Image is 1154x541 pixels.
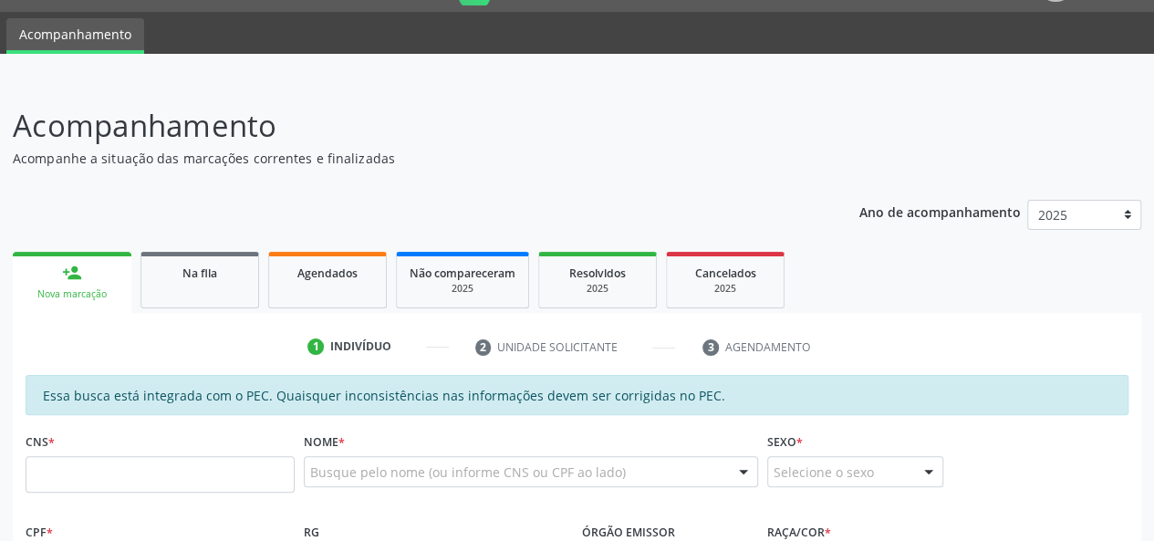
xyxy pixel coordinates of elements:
[774,463,874,482] span: Selecione o sexo
[62,263,82,283] div: person_add
[307,338,324,355] div: 1
[182,265,217,281] span: Na fila
[13,149,803,168] p: Acompanhe a situação das marcações correntes e finalizadas
[26,287,119,301] div: Nova marcação
[410,265,515,281] span: Não compareceram
[297,265,358,281] span: Agendados
[310,463,626,482] span: Busque pelo nome (ou informe CNS ou CPF ao lado)
[552,282,643,296] div: 2025
[680,282,771,296] div: 2025
[26,375,1128,415] div: Essa busca está integrada com o PEC. Quaisquer inconsistências nas informações devem ser corrigid...
[6,18,144,54] a: Acompanhamento
[13,103,803,149] p: Acompanhamento
[695,265,756,281] span: Cancelados
[330,338,391,355] div: Indivíduo
[767,428,803,456] label: Sexo
[26,428,55,456] label: CNS
[410,282,515,296] div: 2025
[304,428,345,456] label: Nome
[859,200,1021,223] p: Ano de acompanhamento
[569,265,626,281] span: Resolvidos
